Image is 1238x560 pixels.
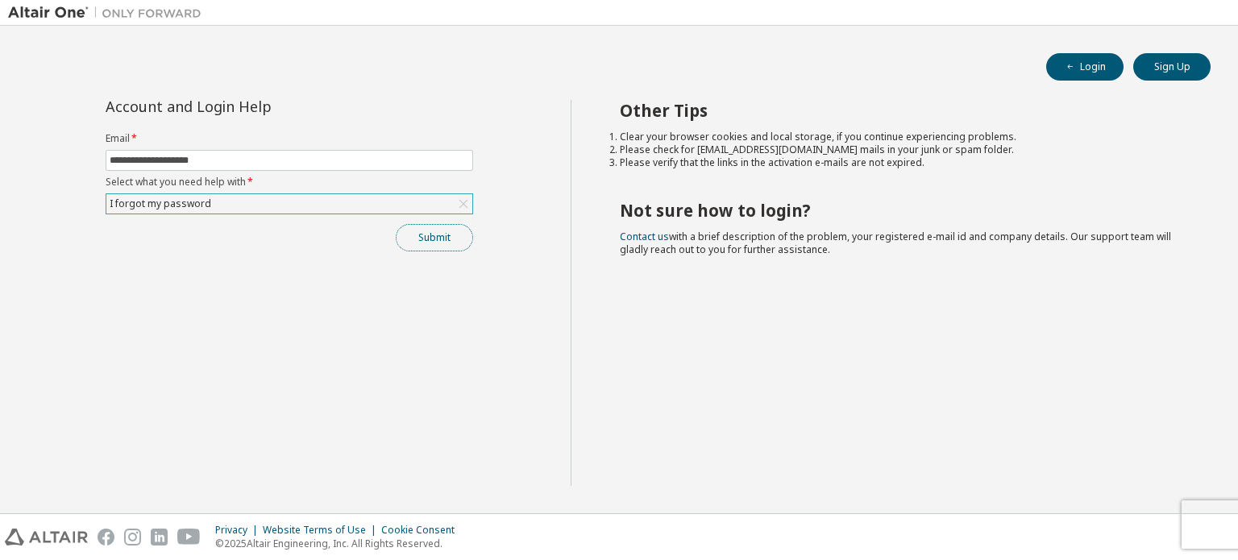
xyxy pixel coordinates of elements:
[215,524,263,537] div: Privacy
[177,529,201,545] img: youtube.svg
[263,524,381,537] div: Website Terms of Use
[215,537,464,550] p: © 2025 Altair Engineering, Inc. All Rights Reserved.
[1046,53,1124,81] button: Login
[396,224,473,251] button: Submit
[106,100,400,113] div: Account and Login Help
[1133,53,1211,81] button: Sign Up
[106,132,473,145] label: Email
[620,143,1182,156] li: Please check for [EMAIL_ADDRESS][DOMAIN_NAME] mails in your junk or spam folder.
[106,194,472,214] div: I forgot my password
[98,529,114,545] img: facebook.svg
[151,529,168,545] img: linkedin.svg
[381,524,464,537] div: Cookie Consent
[107,195,214,213] div: I forgot my password
[620,156,1182,169] li: Please verify that the links in the activation e-mails are not expired.
[620,200,1182,221] h2: Not sure how to login?
[106,176,473,189] label: Select what you need help with
[620,100,1182,121] h2: Other Tips
[124,529,141,545] img: instagram.svg
[620,131,1182,143] li: Clear your browser cookies and local storage, if you continue experiencing problems.
[8,5,210,21] img: Altair One
[620,230,669,243] a: Contact us
[620,230,1171,256] span: with a brief description of the problem, your registered e-mail id and company details. Our suppo...
[5,529,88,545] img: altair_logo.svg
